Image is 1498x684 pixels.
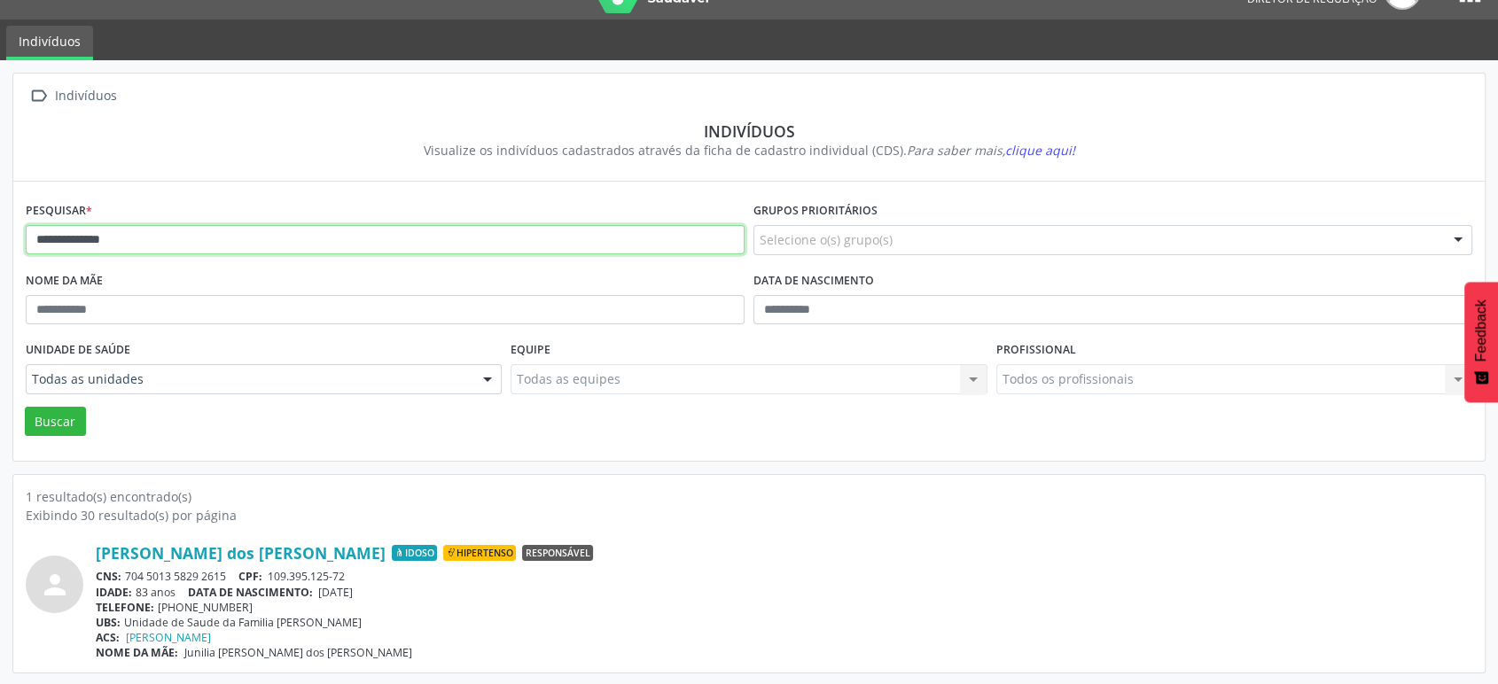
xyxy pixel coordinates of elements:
button: Feedback - Mostrar pesquisa [1464,282,1498,402]
label: Profissional [996,337,1076,364]
span: Hipertenso [443,545,516,561]
i: Para saber mais, [907,142,1075,159]
span: NOME DA MÃE: [96,645,178,660]
label: Pesquisar [26,198,92,225]
span: Feedback [1473,299,1489,361]
label: Equipe [511,337,550,364]
a:  Indivíduos [26,83,120,109]
div: [PHONE_NUMBER] [96,600,1472,615]
a: [PERSON_NAME] dos [PERSON_NAME] [96,543,386,563]
button: Buscar [25,407,86,437]
label: Grupos prioritários [753,198,878,225]
div: Exibindo 30 resultado(s) por página [26,506,1472,525]
div: 704 5013 5829 2615 [96,569,1472,584]
span: Idoso [392,545,437,561]
label: Nome da mãe [26,268,103,295]
a: Indivíduos [6,26,93,60]
span: Selecione o(s) grupo(s) [760,230,893,249]
span: clique aqui! [1005,142,1075,159]
label: Data de nascimento [753,268,874,295]
div: Visualize os indivíduos cadastrados através da ficha de cadastro individual (CDS). [38,141,1460,159]
span: Responsável [522,545,593,561]
span: 109.395.125-72 [268,569,345,584]
span: DATA DE NASCIMENTO: [188,585,313,600]
span: IDADE: [96,585,132,600]
div: 1 resultado(s) encontrado(s) [26,487,1472,506]
span: CNS: [96,569,121,584]
label: Unidade de saúde [26,337,130,364]
span: Junilia [PERSON_NAME] dos [PERSON_NAME] [184,645,412,660]
i: person [39,569,71,601]
span: ACS: [96,630,120,645]
div: Unidade de Saude da Familia [PERSON_NAME] [96,615,1472,630]
div: Indivíduos [51,83,120,109]
div: 83 anos [96,585,1472,600]
span: Todas as unidades [32,370,465,388]
span: CPF: [238,569,262,584]
div: Indivíduos [38,121,1460,141]
span: TELEFONE: [96,600,154,615]
i:  [26,83,51,109]
a: [PERSON_NAME] [126,630,211,645]
span: UBS: [96,615,121,630]
span: [DATE] [318,585,353,600]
